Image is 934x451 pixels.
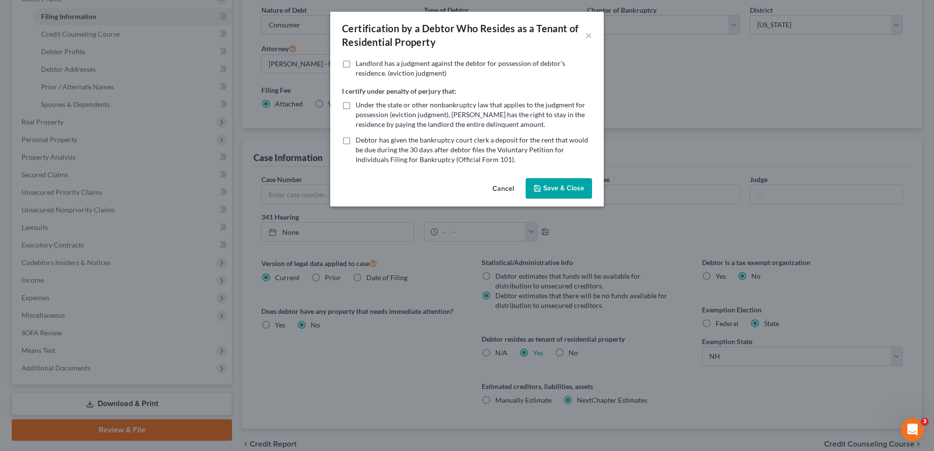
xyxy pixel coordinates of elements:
[342,21,585,49] div: Certification by a Debtor Who Resides as a Tenant of Residential Property
[356,136,588,164] span: Debtor has given the bankruptcy court clerk a deposit for the rent that would be due during the 3...
[921,418,929,426] span: 3
[485,179,522,199] button: Cancel
[526,178,592,199] button: Save & Close
[901,418,924,441] iframe: Intercom live chat
[356,101,585,128] span: Under the state or other nonbankruptcy law that applies to the judgment for possession (eviction ...
[585,29,592,41] button: ×
[356,59,565,77] span: Landlord has a judgment against the debtor for possession of debtor’s residence. (eviction judgment)
[342,86,456,96] label: I certify under penalty of perjury that:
